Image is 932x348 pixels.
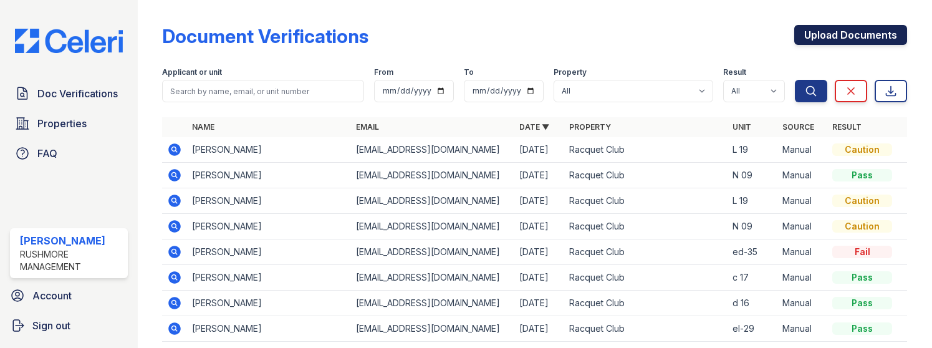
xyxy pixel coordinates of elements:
td: Racquet Club [564,316,728,342]
a: Property [569,122,611,132]
span: Account [32,288,72,303]
span: Doc Verifications [37,86,118,101]
td: Racquet Club [564,163,728,188]
td: [EMAIL_ADDRESS][DOMAIN_NAME] [351,291,514,316]
td: Manual [777,291,827,316]
td: Manual [777,188,827,214]
a: Unit [733,122,751,132]
td: [PERSON_NAME] [187,265,350,291]
td: Manual [777,265,827,291]
td: [EMAIL_ADDRESS][DOMAIN_NAME] [351,163,514,188]
td: Racquet Club [564,239,728,265]
td: [EMAIL_ADDRESS][DOMAIN_NAME] [351,265,514,291]
td: ed-35 [728,239,777,265]
div: [PERSON_NAME] [20,233,123,248]
td: [EMAIL_ADDRESS][DOMAIN_NAME] [351,214,514,239]
div: Document Verifications [162,25,368,47]
td: [PERSON_NAME] [187,214,350,239]
label: To [464,67,474,77]
td: [DATE] [514,239,564,265]
td: [PERSON_NAME] [187,239,350,265]
span: Sign out [32,318,70,333]
td: [PERSON_NAME] [187,316,350,342]
td: Racquet Club [564,265,728,291]
div: Fail [832,246,892,258]
td: [PERSON_NAME] [187,291,350,316]
a: Name [192,122,214,132]
td: [PERSON_NAME] [187,137,350,163]
div: Pass [832,322,892,335]
a: Date ▼ [519,122,549,132]
td: [EMAIL_ADDRESS][DOMAIN_NAME] [351,137,514,163]
td: L 19 [728,188,777,214]
td: [DATE] [514,163,564,188]
td: Manual [777,214,827,239]
label: From [374,67,393,77]
td: Manual [777,239,827,265]
div: Caution [832,143,892,156]
div: Caution [832,195,892,207]
td: c 17 [728,265,777,291]
a: Doc Verifications [10,81,128,106]
td: [DATE] [514,265,564,291]
td: [DATE] [514,188,564,214]
td: [PERSON_NAME] [187,188,350,214]
label: Result [723,67,746,77]
span: FAQ [37,146,57,161]
td: Racquet Club [564,137,728,163]
td: [EMAIL_ADDRESS][DOMAIN_NAME] [351,239,514,265]
td: Racquet Club [564,188,728,214]
td: [EMAIL_ADDRESS][DOMAIN_NAME] [351,316,514,342]
a: Upload Documents [794,25,907,45]
td: Manual [777,137,827,163]
a: Properties [10,111,128,136]
label: Applicant or unit [162,67,222,77]
td: N 09 [728,214,777,239]
a: Account [5,283,133,308]
td: el-29 [728,316,777,342]
div: Rushmore Management [20,248,123,273]
a: FAQ [10,141,128,166]
span: Properties [37,116,87,131]
td: [DATE] [514,214,564,239]
td: [DATE] [514,316,564,342]
a: Sign out [5,313,133,338]
a: Result [832,122,862,132]
td: [DATE] [514,291,564,316]
a: Email [356,122,379,132]
td: N 09 [728,163,777,188]
input: Search by name, email, or unit number [162,80,364,102]
td: [EMAIL_ADDRESS][DOMAIN_NAME] [351,188,514,214]
td: Manual [777,163,827,188]
td: [PERSON_NAME] [187,163,350,188]
div: Pass [832,271,892,284]
td: L 19 [728,137,777,163]
td: Racquet Club [564,214,728,239]
td: d 16 [728,291,777,316]
td: [DATE] [514,137,564,163]
img: CE_Logo_Blue-a8612792a0a2168367f1c8372b55b34899dd931a85d93a1a3d3e32e68fde9ad4.png [5,29,133,53]
td: Racquet Club [564,291,728,316]
div: Pass [832,169,892,181]
td: Manual [777,316,827,342]
div: Pass [832,297,892,309]
label: Property [554,67,587,77]
div: Caution [832,220,892,233]
a: Source [782,122,814,132]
